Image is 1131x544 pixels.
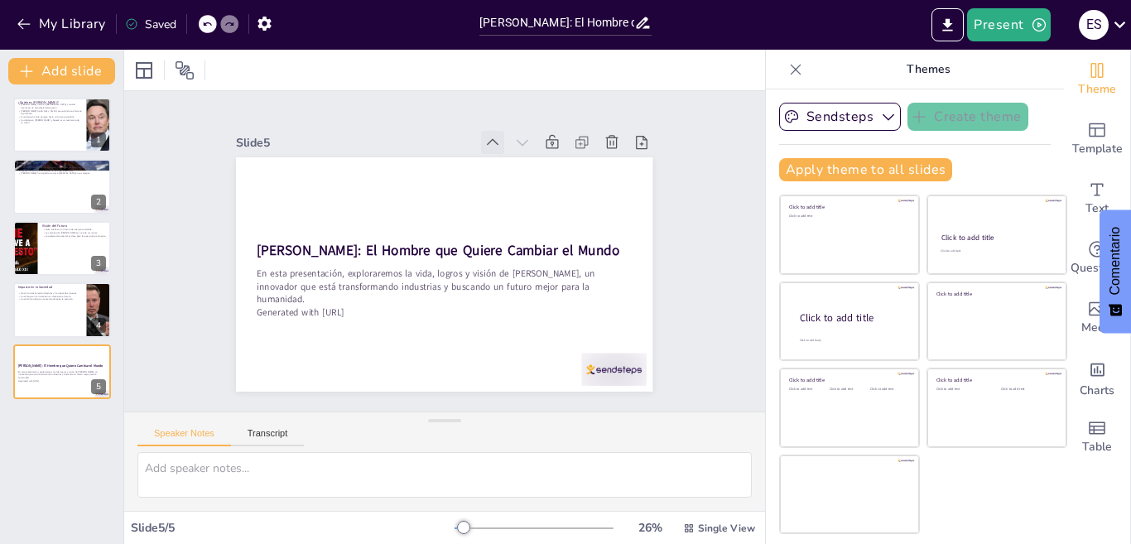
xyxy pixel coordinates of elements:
span: Questions [1071,259,1124,277]
div: 4 [13,282,111,337]
p: En esta presentación, exploraremos la vida, logros y visión de [PERSON_NAME], un innovador que es... [18,370,106,379]
p: Generated with [URL] [280,60,511,370]
button: Create theme [907,103,1028,131]
span: Position [175,60,195,80]
div: Click to add title [789,204,907,210]
span: Theme [1078,80,1116,99]
div: 3 [13,221,111,276]
div: Add ready made slides [1064,109,1130,169]
div: Change the overall theme [1064,50,1130,109]
p: SpaceX ha reducido los costos de los viajes espaciales. [18,168,106,171]
div: Click to add text [789,388,826,392]
button: e s [1079,8,1109,41]
p: Themes [809,50,1047,89]
input: Insert title [479,11,634,35]
p: Su enfoque en la innovación es clave para el futuro. [18,295,82,298]
div: Click to add text [830,388,867,392]
span: Template [1072,140,1123,158]
div: Click to add text [936,388,989,392]
div: Click to add title [936,377,1055,383]
p: Musk ha transformado industrias y ha inspirado a jóvenes. [18,292,82,296]
div: Layout [131,57,157,84]
div: Slide 5 [509,142,662,344]
div: 3 [91,256,106,271]
p: Innovaciones de Musk [18,161,106,166]
div: 26 % [630,520,670,536]
div: Add a table [1064,407,1130,467]
p: ¿Quién es [PERSON_NAME]? [18,100,82,105]
span: Text [1085,200,1109,218]
span: Table [1082,438,1112,456]
p: Su trabajo en [PERSON_NAME] y SpaceX es un testimonio de su visión. [18,118,82,124]
div: 4 [91,318,106,333]
div: 2 [91,195,106,209]
div: Click to add text [1001,388,1053,392]
button: Export to PowerPoint [931,8,964,41]
div: Click to add title [941,233,1052,243]
div: Slide 5 / 5 [131,520,455,536]
button: Present [967,8,1050,41]
p: [PERSON_NAME] nació en [GEOGRAPHIC_DATA] y mostró interés por la tecnología desde joven. [18,104,82,109]
div: e s [1079,10,1109,40]
div: Add images, graphics, shapes or video [1064,288,1130,348]
div: Click to add title [789,377,907,383]
p: Su estilo de vida poco convencional atrae la atención. [18,298,82,301]
button: Comentarios - Mostrar encuesta [1100,210,1131,334]
button: Apply theme to all slides [779,158,952,181]
div: 5 [91,379,106,394]
button: Speaker Notes [137,428,231,446]
span: Charts [1080,382,1114,400]
div: 2 [13,159,111,214]
div: 1 [13,98,111,152]
div: Click to add title [936,290,1055,296]
span: Media [1081,319,1114,337]
p: [PERSON_NAME] ha hecho atractivos y accesibles los automóviles eléctricos. [18,166,106,169]
p: En esta presentación, exploraremos la vida, logros y visión de [PERSON_NAME], un innovador que es... [291,68,542,394]
p: [PERSON_NAME] ha inspirado a otros a [MEDICAL_DATA] en sus campos. [18,171,106,175]
button: Add slide [8,58,115,84]
p: Impacto en la Sociedad [18,285,82,290]
div: Click to add title [800,311,906,325]
div: 1 [91,132,106,147]
div: Click to add text [789,214,907,219]
div: Click to add text [941,249,1051,253]
button: My Library [12,11,113,37]
div: 5 [13,344,111,399]
div: Add text boxes [1064,169,1130,229]
span: Single View [698,522,755,535]
button: Transcript [231,428,305,446]
font: Comentario [1108,227,1122,296]
p: La exploración espacial es clave para la supervivencia humana. [42,234,106,238]
strong: [PERSON_NAME]: El Hombre que Quiere Cambiar el Mundo [18,363,103,368]
div: Add charts and graphs [1064,348,1130,407]
div: Click to add body [800,339,904,343]
div: Saved [125,17,176,32]
div: Get real-time input from your audience [1064,229,1130,288]
p: Musk sueña con un futuro de energía sostenible. [42,229,106,232]
div: Click to add text [870,388,907,392]
p: La colonización [PERSON_NAME] es una de sus metas. [42,231,106,234]
p: [PERSON_NAME] fundó Zip2 y PayPal, acumulando una fortuna significativa. [18,109,82,115]
p: Su enfoque ha sido siempre hacia un futuro sostenible. [18,116,82,119]
button: Sendsteps [779,103,901,131]
p: Visión del Futuro [42,224,106,229]
strong: [PERSON_NAME]: El Hombre que Quiere Cambiar el Mundo [335,94,564,399]
p: Generated with [URL] [18,379,106,383]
